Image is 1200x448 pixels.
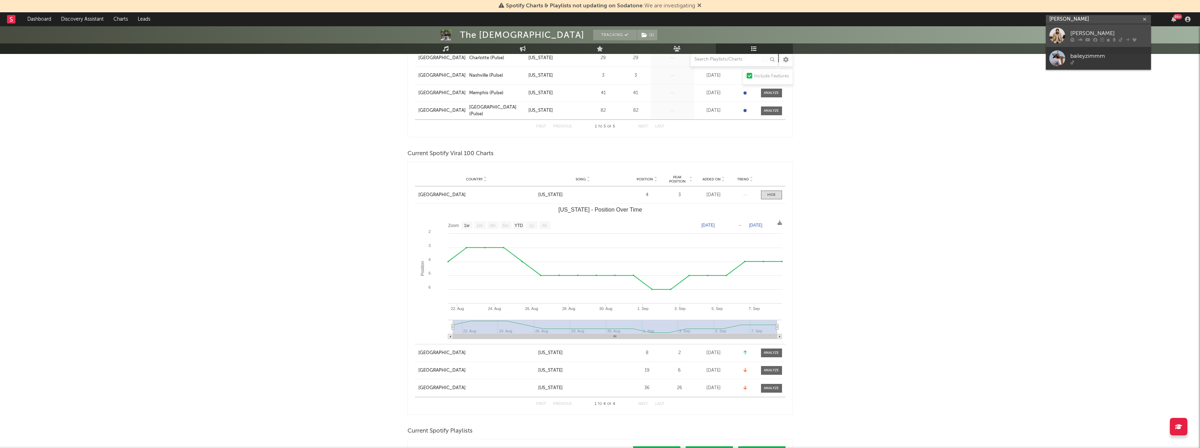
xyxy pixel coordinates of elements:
text: 7. Sep [748,306,760,311]
div: [US_STATE] [538,192,563,199]
input: Search Playlists/Charts [691,53,778,67]
div: 3 [588,72,619,79]
span: Dismiss [697,3,701,9]
div: Include Features [754,72,789,81]
div: 41 [623,90,649,97]
text: 22. Aug [451,306,464,311]
div: The [DEMOGRAPHIC_DATA] [460,30,584,40]
input: Search for artists [1046,15,1151,24]
div: [US_STATE] [538,385,563,392]
a: [US_STATE] [528,55,584,62]
button: Last [655,125,664,129]
div: [GEOGRAPHIC_DATA] [418,385,466,392]
span: Added On [702,177,721,181]
a: [GEOGRAPHIC_DATA] [418,107,466,114]
text: 26. Aug [525,306,538,311]
svg: Tennessee - Position Over Time [415,204,786,344]
div: 36 [631,385,663,392]
div: 1 5 5 [586,123,624,131]
span: Peak Position [666,175,688,184]
div: [GEOGRAPHIC_DATA] [418,350,466,357]
span: Spotify Charts & Playlists not updating on Sodatone [506,3,643,9]
a: [GEOGRAPHIC_DATA] [418,55,466,62]
text: 3. Sep [674,306,685,311]
div: 8 [631,350,663,357]
span: Current Spotify Playlists [407,427,473,435]
div: [DATE] [696,385,731,392]
span: of [607,402,611,406]
text: → [738,223,742,228]
a: Charts [109,12,133,26]
text: 2 [428,229,430,234]
button: Previous [553,125,572,129]
button: (1) [637,30,657,40]
span: Country [466,177,483,181]
div: [DATE] [696,367,731,374]
a: [GEOGRAPHIC_DATA] [418,385,535,392]
a: [US_STATE] [528,90,584,97]
a: [GEOGRAPHIC_DATA] [418,72,466,79]
div: [GEOGRAPHIC_DATA] [418,192,466,199]
a: [PERSON_NAME] [1046,24,1151,47]
div: 82 [588,107,619,114]
button: 99+ [1171,16,1176,22]
button: Next [638,125,648,129]
div: 3 [666,192,693,199]
div: 99 + [1173,14,1182,19]
div: 26 [666,385,693,392]
text: [DATE] [701,223,715,228]
button: First [536,125,546,129]
span: Current Spotify Viral 100 Charts [407,150,494,158]
a: [GEOGRAPHIC_DATA] [418,367,535,374]
div: 3 [623,72,649,79]
text: Zoom [448,223,459,228]
span: Position [637,177,653,181]
span: Trend [737,177,749,181]
text: 1. Sep [637,306,649,311]
span: Song [576,177,586,181]
text: 1w [464,223,469,228]
div: 1 4 4 [586,400,624,408]
div: Nashville (Pulse) [469,72,503,79]
div: [DATE] [696,192,731,199]
div: 82 [623,107,649,114]
a: Memphis (Pulse) [469,90,525,97]
div: 29 [623,55,649,62]
div: 6 [666,367,693,374]
text: 30. Aug [599,306,612,311]
div: [DATE] [696,72,731,79]
button: Next [638,402,648,406]
div: 2 [666,350,693,357]
div: Memphis (Pulse) [469,90,503,97]
text: 3m [489,223,495,228]
button: Tracking [593,30,637,40]
text: 1y [529,223,534,228]
div: [DATE] [696,90,731,97]
text: Position [420,261,425,276]
text: 4 [428,257,430,262]
div: 29 [588,55,619,62]
div: 41 [588,90,619,97]
div: [GEOGRAPHIC_DATA] [418,367,466,374]
a: Nashville (Pulse) [469,72,525,79]
a: Dashboard [22,12,56,26]
button: Previous [553,402,572,406]
a: [US_STATE] [538,192,628,199]
text: 6m [502,223,508,228]
span: ( 1 ) [637,30,658,40]
div: 4 [631,192,663,199]
text: All [542,223,546,228]
div: [DATE] [696,107,731,114]
text: 3 [428,243,430,248]
button: Last [655,402,664,406]
a: Discovery Assistant [56,12,109,26]
text: 24. Aug [488,306,501,311]
div: Charlotte (Pulse) [469,55,504,62]
a: Charlotte (Pulse) [469,55,525,62]
a: [US_STATE] [538,385,628,392]
span: to [598,402,602,406]
div: [GEOGRAPHIC_DATA] (Pulse) [469,104,525,118]
text: [DATE] [749,223,762,228]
